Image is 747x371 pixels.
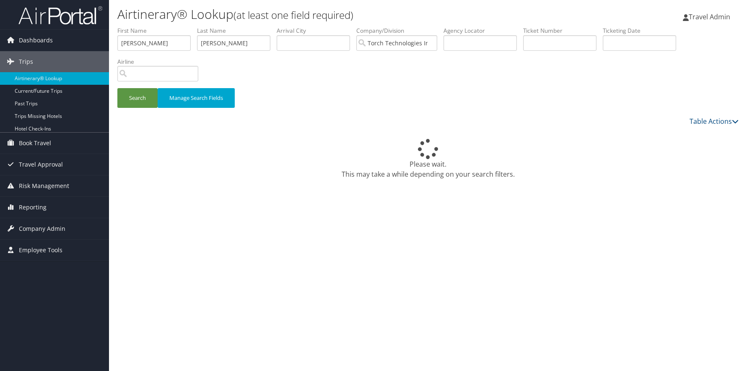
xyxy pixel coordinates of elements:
label: Airline [117,57,205,66]
img: airportal-logo.png [18,5,102,25]
label: Ticketing Date [603,26,682,35]
span: Dashboards [19,30,53,51]
button: Search [117,88,158,108]
a: Table Actions [690,117,739,126]
span: Travel Approval [19,154,63,175]
label: Agency Locator [444,26,523,35]
label: First Name [117,26,197,35]
label: Company/Division [356,26,444,35]
small: (at least one field required) [233,8,353,22]
span: Reporting [19,197,47,218]
span: Risk Management [19,175,69,196]
h1: Airtinerary® Lookup [117,5,532,23]
button: Manage Search Fields [158,88,235,108]
label: Last Name [197,26,277,35]
a: Travel Admin [683,4,739,29]
label: Arrival City [277,26,356,35]
span: Employee Tools [19,240,62,261]
span: Trips [19,51,33,72]
span: Company Admin [19,218,65,239]
div: Please wait. This may take a while depending on your search filters. [117,139,739,179]
span: Travel Admin [689,12,730,21]
label: Ticket Number [523,26,603,35]
span: Book Travel [19,133,51,154]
